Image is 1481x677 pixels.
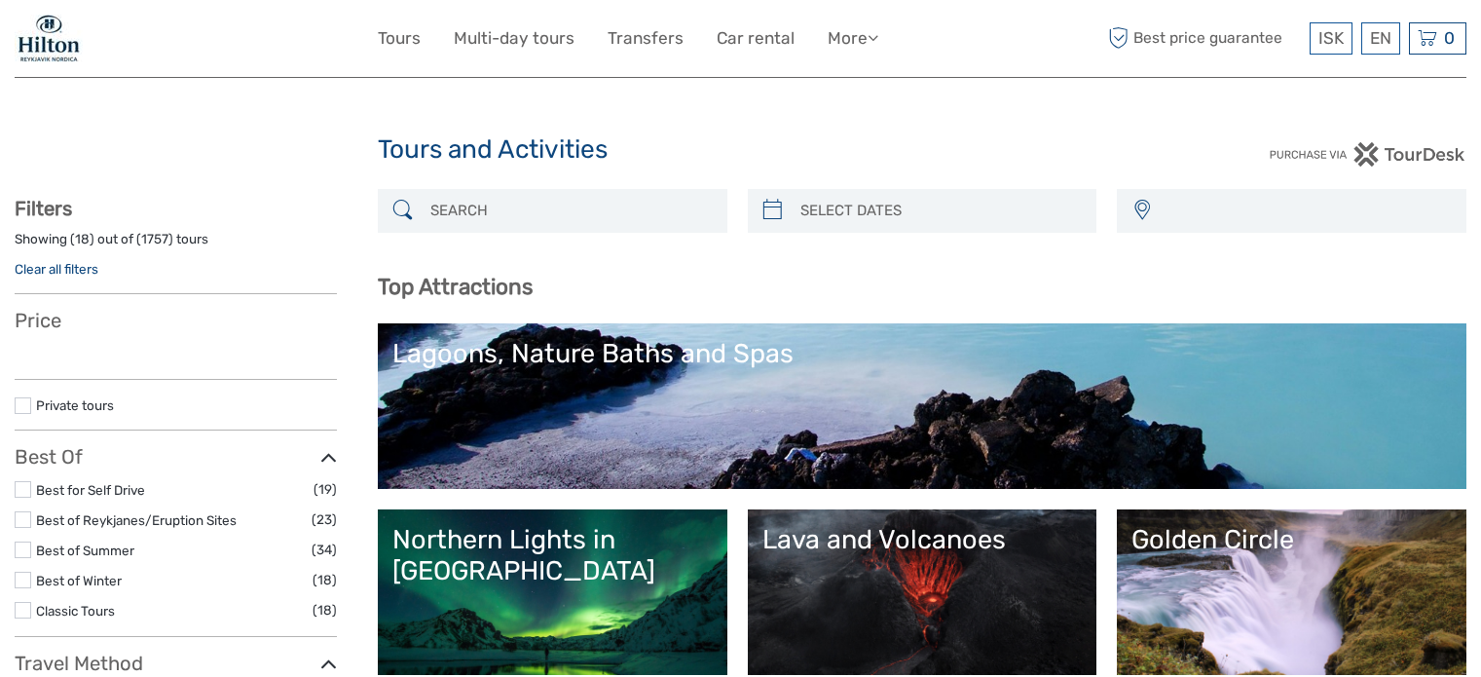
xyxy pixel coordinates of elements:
div: Golden Circle [1131,524,1452,555]
a: Private tours [36,397,114,413]
a: Car rental [717,24,795,53]
span: Best price guarantee [1103,22,1305,55]
a: Best of Winter [36,573,122,588]
h1: Tours and Activities [378,134,1104,166]
a: Best of Summer [36,543,134,558]
div: Lava and Volcanoes [762,524,1083,555]
a: Lava and Volcanoes [762,524,1083,660]
div: Northern Lights in [GEOGRAPHIC_DATA] [392,524,713,587]
span: (23) [312,508,337,531]
span: ISK [1318,28,1344,48]
a: Lagoons, Nature Baths and Spas [392,338,1452,474]
a: Golden Circle [1131,524,1452,660]
div: Lagoons, Nature Baths and Spas [392,338,1452,369]
div: Showing ( ) out of ( ) tours [15,230,337,260]
a: More [828,24,878,53]
a: Clear all filters [15,261,98,277]
span: (18) [313,599,337,621]
img: PurchaseViaTourDesk.png [1269,142,1466,167]
span: (34) [312,539,337,561]
a: Best for Self Drive [36,482,145,498]
h3: Price [15,309,337,332]
div: EN [1361,22,1400,55]
span: (18) [313,569,337,591]
input: SELECT DATES [793,194,1088,228]
label: 18 [75,230,90,248]
span: (19) [314,478,337,501]
h3: Best Of [15,445,337,469]
a: Best of Reykjanes/Eruption Sites [36,512,237,528]
strong: Filters [15,197,72,220]
a: Tours [378,24,421,53]
a: Transfers [608,24,684,53]
a: Classic Tours [36,603,115,619]
input: SEARCH [423,194,718,228]
h3: Travel Method [15,652,337,675]
span: 0 [1441,28,1458,48]
a: Multi-day tours [454,24,574,53]
b: Top Attractions [378,274,533,300]
img: 1846-e7c6c28a-36f7-44b6-aaf6-bfd1581794f2_logo_small.jpg [15,15,83,62]
a: Northern Lights in [GEOGRAPHIC_DATA] [392,524,713,660]
label: 1757 [141,230,168,248]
